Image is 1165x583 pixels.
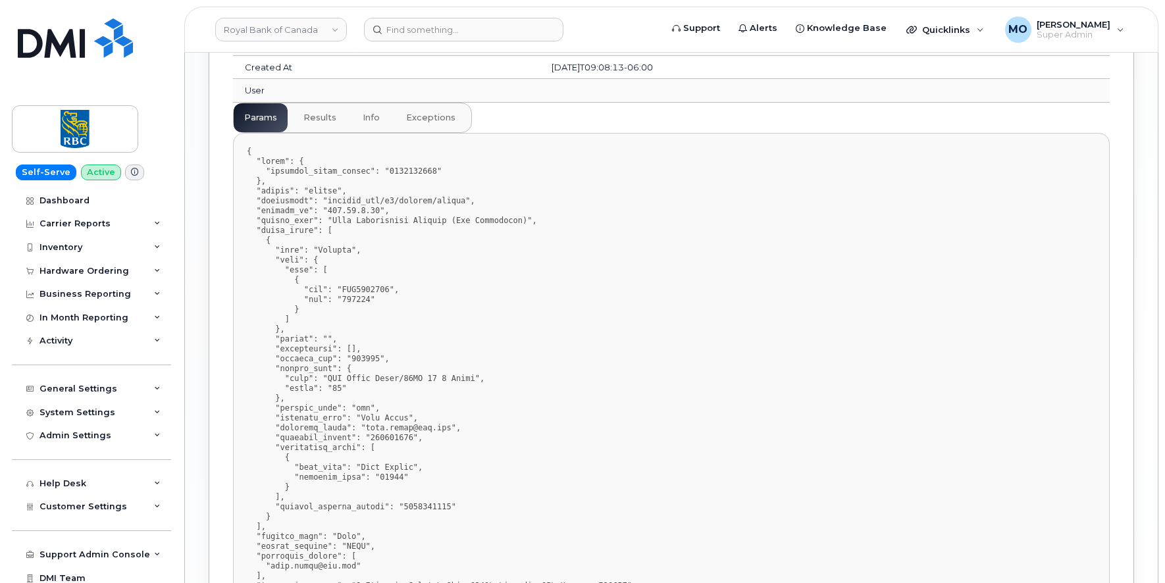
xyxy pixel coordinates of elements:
input: Find something... [364,18,563,41]
span: results [303,113,336,123]
span: [PERSON_NAME] [1037,19,1110,30]
a: Alerts [729,15,787,41]
span: Quicklinks [922,24,970,35]
span: Super Admin [1037,30,1110,40]
td: User [233,79,540,103]
td: [DATE]T09:08:13-06:00 [540,56,1110,80]
span: Support [683,22,720,35]
span: Knowledge Base [807,22,887,35]
span: Alerts [750,22,777,35]
div: Muhammad Omer [996,16,1133,43]
div: Quicklinks [897,16,993,43]
span: exceptions [406,113,455,123]
span: MO [1008,22,1027,38]
a: Knowledge Base [787,15,896,41]
td: Created At [233,56,540,80]
a: Support [663,15,729,41]
span: info [363,113,380,123]
a: Royal Bank of Canada [215,18,347,41]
